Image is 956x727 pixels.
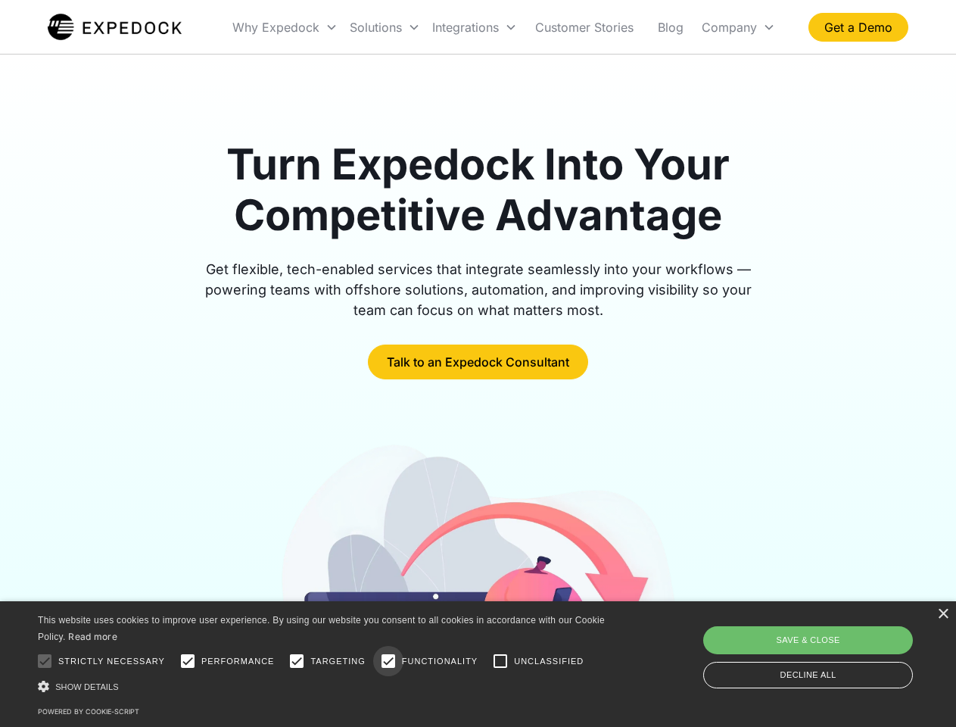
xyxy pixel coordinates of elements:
div: Integrations [432,20,499,35]
span: Show details [55,682,119,691]
span: Targeting [310,655,365,668]
div: Solutions [350,20,402,35]
a: Talk to an Expedock Consultant [368,345,588,379]
a: Customer Stories [523,2,646,53]
a: Powered by cookie-script [38,707,139,716]
img: Expedock Logo [48,12,182,42]
div: Solutions [344,2,426,53]
iframe: Chat Widget [704,563,956,727]
div: Company [696,2,781,53]
div: Get flexible, tech-enabled services that integrate seamlessly into your workflows — powering team... [188,259,769,320]
a: Get a Demo [808,13,908,42]
a: home [48,12,182,42]
div: Why Expedock [226,2,344,53]
a: Blog [646,2,696,53]
div: Why Expedock [232,20,319,35]
span: Functionality [402,655,478,668]
span: Performance [201,655,275,668]
div: Integrations [426,2,523,53]
div: Show details [38,679,610,694]
span: Unclassified [514,655,584,668]
span: This website uses cookies to improve user experience. By using our website you consent to all coo... [38,615,605,643]
span: Strictly necessary [58,655,165,668]
h1: Turn Expedock Into Your Competitive Advantage [188,139,769,241]
a: Read more [68,631,117,642]
div: Company [702,20,757,35]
